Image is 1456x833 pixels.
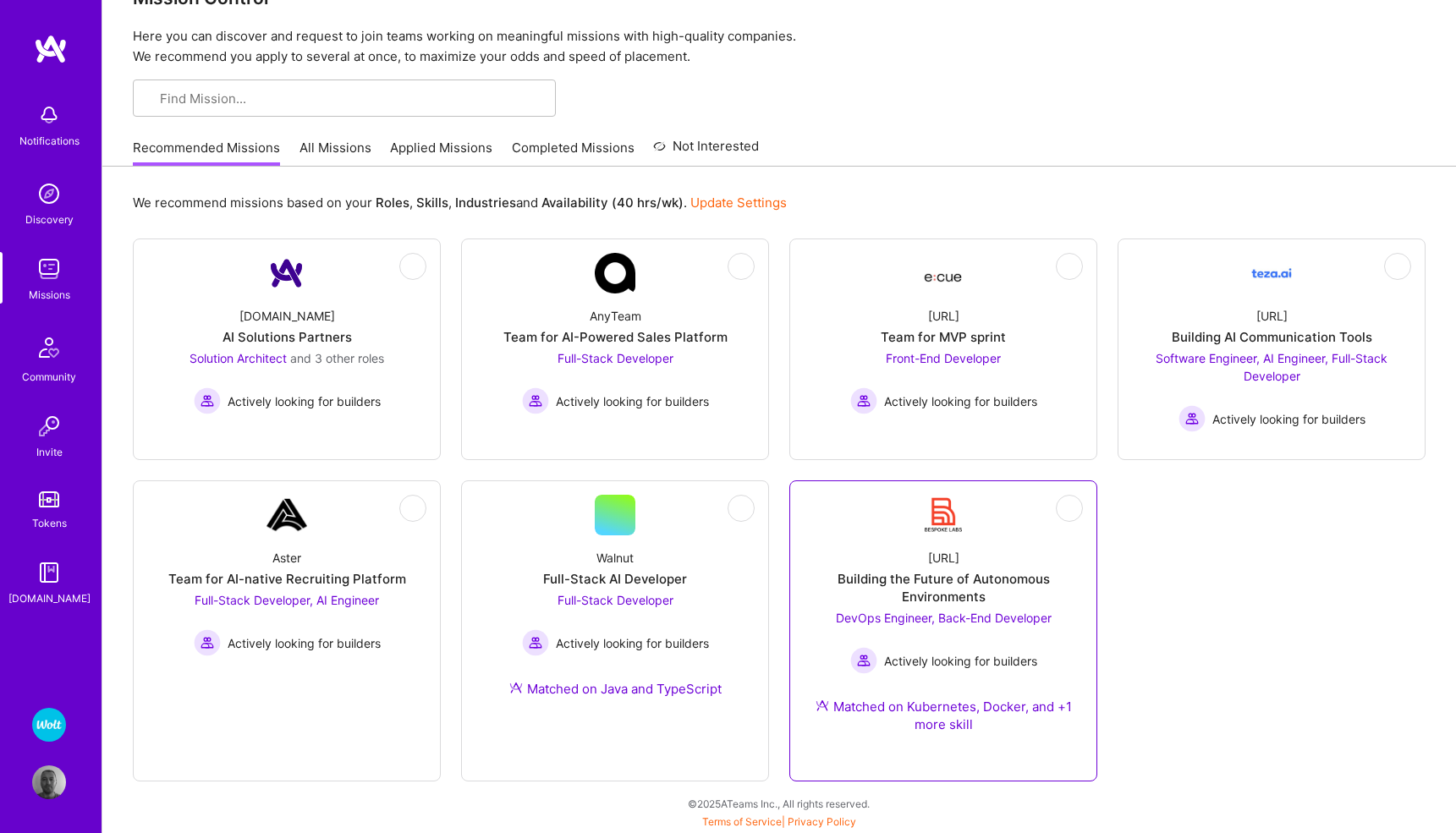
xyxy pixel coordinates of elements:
[36,443,63,461] div: Invite
[147,253,426,414] a: Company Logo[DOMAIN_NAME]AI Solutions PartnersSolution Architect and 3 other rolesActively lookin...
[133,26,1426,67] p: Here you can discover and request to join teams working on meaningful missions with high-quality ...
[376,195,409,211] b: Roles
[653,136,759,167] a: Not Interested
[804,698,1083,733] div: Matched on Kubernetes, Docker, and +1 more skill
[19,132,80,150] div: Notifications
[32,252,66,286] img: teamwork
[228,634,381,652] span: Actively looking for builders
[34,34,68,64] img: logo
[509,681,523,694] img: Ateam Purple Icon
[1172,328,1372,346] div: Building AI Communication Tools
[836,611,1052,625] span: DevOps Engineer, Back-End Developer
[556,634,709,652] span: Actively looking for builders
[702,815,782,828] a: Terms of Service
[816,699,829,712] img: Ateam Purple Icon
[522,387,549,414] img: Actively looking for builders
[886,351,1001,365] span: Front-End Developer
[558,351,673,365] span: Full-Stack Developer
[556,392,709,410] span: Actively looking for builders
[928,549,959,567] div: [URL]
[32,765,66,799] img: User Avatar
[734,260,748,273] i: icon EyeClosed
[28,708,70,742] a: Wolt - Fintech: Payments Expansion Team
[32,409,66,443] img: Invite
[29,286,70,304] div: Missions
[558,593,673,607] span: Full-Stack Developer
[1063,260,1076,273] i: icon EyeClosed
[266,495,307,535] img: Company Logo
[416,195,448,211] b: Skills
[522,629,549,656] img: Actively looking for builders
[160,90,542,107] input: Find Mission...
[1132,253,1411,432] a: Company Logo[URL]Building AI Communication ToolsSoftware Engineer, AI Engineer, Full-Stack Develo...
[512,139,635,167] a: Completed Missions
[1391,260,1404,273] i: icon EyeClosed
[406,501,420,515] i: icon EyeClosed
[475,253,755,414] a: Company LogoAnyTeamTeam for AI-Powered Sales PlatformFull-Stack Developer Actively looking for bu...
[195,593,379,607] span: Full-Stack Developer, AI Engineer
[39,491,59,507] img: tokens
[541,195,684,211] b: Availability (40 hrs/wk)
[884,652,1037,670] span: Actively looking for builders
[190,351,287,365] span: Solution Architect
[102,782,1456,825] div: © 2025 ATeams Inc., All rights reserved.
[22,368,76,386] div: Community
[850,387,877,414] img: Actively looking for builders
[272,549,301,567] div: Aster
[475,495,755,718] a: WalnutFull-Stack AI DeveloperFull-Stack Developer Actively looking for buildersActively looking f...
[194,387,221,414] img: Actively looking for builders
[228,392,381,410] span: Actively looking for builders
[788,815,856,828] a: Privacy Policy
[923,258,964,288] img: Company Logo
[1212,410,1365,428] span: Actively looking for builders
[1256,307,1288,325] div: [URL]
[266,253,307,293] img: Company Logo
[509,680,722,698] div: Matched on Java and TypeScript
[133,139,280,167] a: Recommended Missions
[168,570,406,588] div: Team for AI-native Recruiting Platform
[804,253,1083,414] a: Company Logo[URL]Team for MVP sprintFront-End Developer Actively looking for buildersActively loo...
[194,629,221,656] img: Actively looking for builders
[146,93,159,106] i: icon SearchGrey
[503,328,728,346] div: Team for AI-Powered Sales Platform
[147,495,426,656] a: Company LogoAsterTeam for AI-native Recruiting PlatformFull-Stack Developer, AI Engineer Actively...
[1251,253,1292,293] img: Company Logo
[239,307,335,325] div: [DOMAIN_NAME]
[804,570,1083,606] div: Building the Future of Autonomous Environments
[884,392,1037,410] span: Actively looking for builders
[32,708,66,742] img: Wolt - Fintech: Payments Expansion Team
[406,260,420,273] i: icon EyeClosed
[1179,405,1206,432] img: Actively looking for builders
[804,495,1083,754] a: Company Logo[URL]Building the Future of Autonomous EnvironmentsDevOps Engineer, Back-End Develope...
[590,307,641,325] div: AnyTeam
[596,549,634,567] div: Walnut
[32,514,67,532] div: Tokens
[133,194,787,211] p: We recommend missions based on your , , and .
[8,589,91,607] div: [DOMAIN_NAME]
[543,570,687,588] div: Full-Stack AI Developer
[28,765,70,799] a: User Avatar
[1156,351,1387,383] span: Software Engineer, AI Engineer, Full-Stack Developer
[850,647,877,674] img: Actively looking for builders
[1063,501,1076,515] i: icon EyeClosed
[32,556,66,589] img: guide book
[25,211,74,228] div: Discovery
[690,195,787,211] a: Update Settings
[928,307,959,325] div: [URL]
[702,815,856,828] span: |
[390,139,492,167] a: Applied Missions
[595,253,635,293] img: Company Logo
[881,328,1006,346] div: Team for MVP sprint
[923,495,964,535] img: Company Logo
[290,351,384,365] span: and 3 other roles
[455,195,516,211] b: Industries
[29,327,69,368] img: Community
[32,177,66,211] img: discovery
[299,139,371,167] a: All Missions
[734,501,748,515] i: icon EyeClosed
[223,328,352,346] div: AI Solutions Partners
[32,98,66,132] img: bell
